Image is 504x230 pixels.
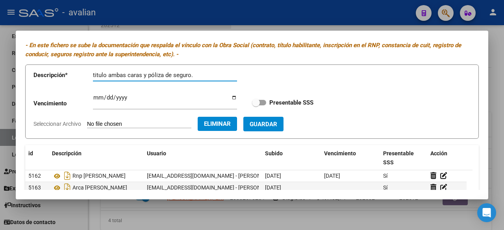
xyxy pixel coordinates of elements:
[198,117,237,131] button: Eliminar
[52,150,82,156] span: Descripción
[25,42,461,58] i: - En este fichero se sube la documentación que respalda el vínculo con la Obra Social (contrato, ...
[147,150,166,156] span: Usuario
[144,145,262,171] datatable-header-cell: Usuario
[33,121,81,127] span: Seleccionar Archivo
[324,173,340,179] span: [DATE]
[33,71,93,80] p: Descripción
[147,184,280,191] span: [EMAIL_ADDRESS][DOMAIN_NAME] - [PERSON_NAME]
[269,99,313,106] strong: Presentable SSS
[250,121,277,128] span: Guardar
[383,150,414,166] span: Presentable SSS
[383,173,387,179] span: Sí
[265,173,281,179] span: [DATE]
[265,184,281,191] span: [DATE]
[430,150,447,156] span: Acción
[204,120,231,127] span: Eliminar
[62,169,72,182] i: Descargar documento
[33,99,93,108] p: Vencimiento
[380,145,427,171] datatable-header-cell: Presentable SSS
[383,184,387,191] span: Sí
[49,145,144,171] datatable-header-cell: Descripción
[427,145,467,171] datatable-header-cell: Acción
[72,185,127,191] span: Arca [PERSON_NAME]
[243,117,283,131] button: Guardar
[25,145,49,171] datatable-header-cell: id
[147,173,280,179] span: [EMAIL_ADDRESS][DOMAIN_NAME] - [PERSON_NAME]
[28,150,33,156] span: id
[28,173,41,179] span: 5162
[324,150,356,156] span: Vencimiento
[477,203,496,222] div: Open Intercom Messenger
[62,181,72,194] i: Descargar documento
[72,173,126,179] span: Rnp [PERSON_NAME]
[265,150,283,156] span: Subido
[321,145,380,171] datatable-header-cell: Vencimiento
[262,145,321,171] datatable-header-cell: Subido
[28,184,41,191] span: 5163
